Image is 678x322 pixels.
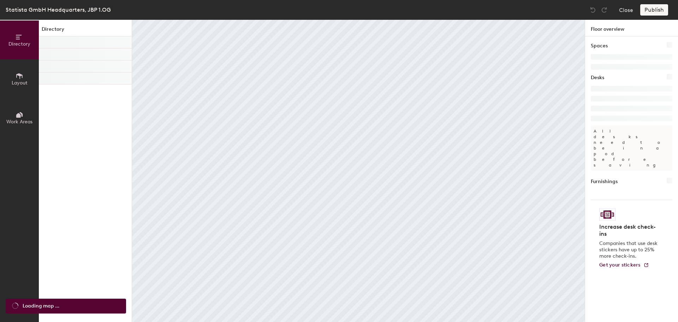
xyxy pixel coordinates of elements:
[591,125,672,171] p: All desks need to be in a pod before saving
[591,74,604,82] h1: Desks
[12,80,28,86] span: Layout
[599,262,641,268] span: Get your stickers
[619,4,633,16] button: Close
[6,119,32,125] span: Work Areas
[599,240,660,259] p: Companies that use desk stickers have up to 25% more check-ins.
[585,20,678,36] h1: Floor overview
[39,25,132,36] h1: Directory
[8,41,30,47] span: Directory
[589,6,596,13] img: Undo
[599,262,649,268] a: Get your stickers
[599,223,660,238] h4: Increase desk check-ins
[132,20,585,322] canvas: Map
[591,42,608,50] h1: Spaces
[601,6,608,13] img: Redo
[599,209,615,221] img: Sticker logo
[23,302,59,310] span: Loading map ...
[591,178,618,186] h1: Furnishings
[6,5,111,14] div: Statista GmbH Headquarters, JBP 1.OG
